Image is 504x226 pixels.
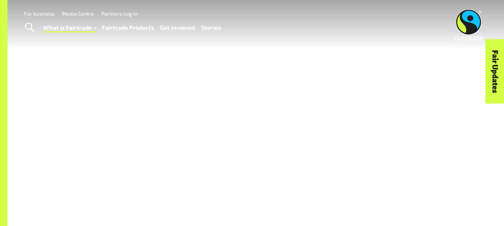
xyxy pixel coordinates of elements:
[160,22,195,33] a: Get Involved
[24,10,54,17] a: For business
[62,10,94,17] a: Media Centre
[43,22,96,33] a: What is Fairtrade
[201,22,221,33] a: Stories
[20,18,38,37] a: Toggle Search
[102,22,154,33] a: Fairtrade Products
[454,9,483,41] img: Fairtrade Australia New Zealand logo
[101,10,138,17] a: Partners Log In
